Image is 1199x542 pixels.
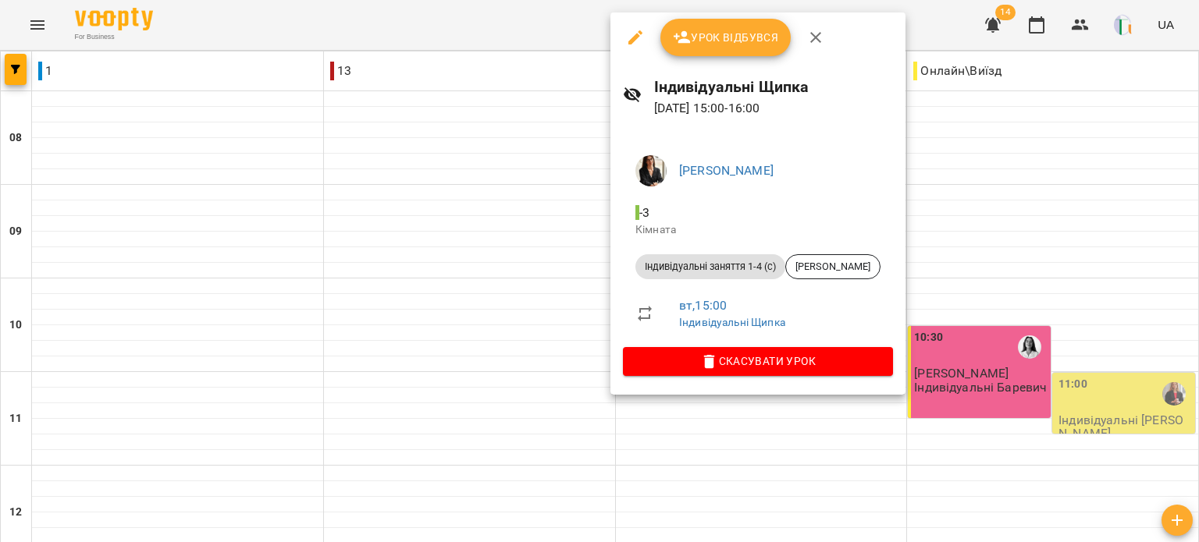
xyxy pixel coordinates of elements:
p: [DATE] 15:00 - 16:00 [654,99,893,118]
span: [PERSON_NAME] [786,260,880,274]
a: [PERSON_NAME] [679,163,774,178]
a: Індивідуальні Щипка [679,316,785,328]
a: вт , 15:00 [679,298,727,313]
div: [PERSON_NAME] [785,254,881,279]
button: Урок відбувся [660,19,792,56]
p: Кімната [635,222,881,238]
span: - 3 [635,205,653,220]
span: Скасувати Урок [635,352,881,370]
span: Урок відбувся [673,28,779,47]
button: Скасувати Урок [623,347,893,375]
span: Індивідуальні заняття 1-4 (с) [635,260,785,274]
img: 767302f1b9b7018f3e7d2d8cc4739cd7.jpg [635,155,667,186]
h6: Індивідуальні Щипка [654,75,893,99]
